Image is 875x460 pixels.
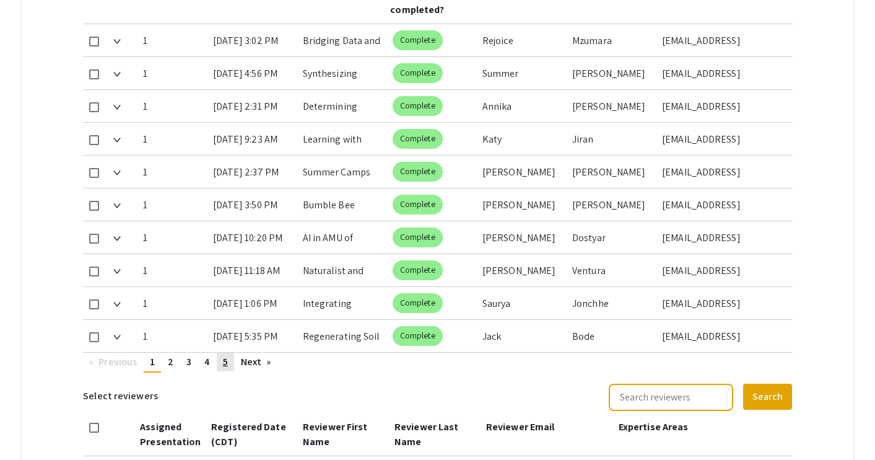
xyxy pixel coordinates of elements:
span: 3 [186,355,191,368]
div: [EMAIL_ADDRESS][DOMAIN_NAME] [662,221,782,254]
span: 5 [223,355,228,368]
img: Expand arrow [113,302,121,307]
div: Ventura [572,254,652,286]
div: Katy [482,123,562,155]
div: [DATE] 2:31 PM [213,90,293,122]
img: Expand arrow [113,72,121,77]
div: [EMAIL_ADDRESS][DOMAIN_NAME] [662,188,782,221]
div: Rejoice [482,24,562,56]
img: Expand arrow [113,203,121,208]
iframe: Chat [9,404,53,451]
div: Bumble Bee Abundance in Northeast [US_STATE][GEOGRAPHIC_DATA] [303,188,383,221]
mat-chip: Complete [393,129,443,149]
div: [DATE] 11:18 AM [213,254,293,286]
div: [EMAIL_ADDRESS][DOMAIN_NAME] [662,254,782,286]
div: [EMAIL_ADDRESS][DOMAIN_NAME] [662,24,782,56]
span: Registered Date (CDT) [211,420,286,448]
div: Synthesizing Porous Polymer Microspheres [303,57,383,89]
div: [EMAIL_ADDRESS][DOMAIN_NAME] [662,156,782,188]
div: 1 [143,90,203,122]
div: [EMAIL_ADDRESS][DOMAIN_NAME] [662,90,782,122]
div: Dostyar [572,221,652,254]
div: Integrating Frontend Design and Backend Solutions in Live E-Commerce [303,287,383,319]
div: Determining Predators of Eastern Wild Turkey Clutches [303,90,383,122]
div: 1 [143,188,203,221]
mat-chip: Complete [393,326,443,346]
span: Reviewer First Name [303,420,367,448]
div: [PERSON_NAME] [572,57,652,89]
div: 1 [143,287,203,319]
div: [DATE] 5:35 PM [213,320,293,352]
mat-chip: Complete [393,293,443,313]
div: Learning with Nature: A Summer Spent as a Wolf Ridge Naturalist [303,123,383,155]
div: Summer Camps and Conferences Liaison:&nbsp;[PERSON_NAME] - Summer 2025 [303,156,383,188]
mat-chip: Complete [393,96,443,116]
div: [DATE] 1:06 PM [213,287,293,319]
div: Regenerating Soil and Community [303,320,383,352]
div: Mzumara [572,24,652,56]
div: [PERSON_NAME] [572,156,652,188]
div: 1 [143,156,203,188]
div: [DATE] 3:50 PM [213,188,293,221]
div: 1 [143,320,203,352]
div: [EMAIL_ADDRESS][DOMAIN_NAME] [662,123,782,155]
span: Previous [98,355,137,368]
div: 1 [143,57,203,89]
img: Expand arrow [113,236,121,241]
input: Search reviewers [609,384,733,411]
div: AI in AMU of [MEDICAL_DATA] [303,221,383,254]
div: 1 [143,254,203,286]
div: Jiran [572,123,652,155]
div: [EMAIL_ADDRESS][DOMAIN_NAME] [662,287,782,319]
mat-chip: Complete [393,260,443,280]
img: Expand arrow [113,105,121,110]
div: [EMAIL_ADDRESS][DOMAIN_NAME] [662,57,782,89]
div: [DATE] 3:02 PM [213,24,293,56]
h6: Select reviewers [83,383,158,410]
div: Bode [572,320,652,352]
a: Next page [235,353,277,371]
div: 1 [143,221,203,254]
div: [DATE] 4:56 PM [213,57,293,89]
img: Expand arrow [113,269,121,274]
ul: Pagination [83,353,792,373]
div: 1 [143,24,203,56]
span: 2 [168,355,173,368]
div: Naturalist and Frontier Farm Coordinator [303,254,383,286]
mat-chip: Complete [393,228,443,247]
div: [PERSON_NAME] [572,188,652,221]
span: Expertise Areas [619,420,689,433]
div: [PERSON_NAME] [482,221,562,254]
img: Expand arrow [113,335,121,340]
img: Expand arrow [113,138,121,143]
mat-chip: Complete [393,30,443,50]
div: [PERSON_NAME] [482,156,562,188]
div: [DATE] 2:37 PM [213,156,293,188]
div: Jack [482,320,562,352]
button: Search [743,384,792,410]
div: Jonchhe [572,287,652,319]
div: [DATE] 9:23 AM [213,123,293,155]
mat-chip: Complete [393,162,443,182]
img: Expand arrow [113,170,121,175]
div: Summer [482,57,562,89]
div: [PERSON_NAME] [572,90,652,122]
span: 4 [204,355,209,368]
img: Expand arrow [113,39,121,44]
div: Bridging Data and Development:&nbsp;A Summer Internship in Nonprofit Strategy [303,24,383,56]
mat-chip: Complete [393,195,443,215]
span: 1 [150,355,155,368]
div: 1 [143,123,203,155]
span: Reviewer Last Name [394,420,458,448]
div: Annika [482,90,562,122]
span: Assigned Presentations [140,420,206,448]
div: [DATE] 10:20 PM [213,221,293,254]
div: Saurya [482,287,562,319]
mat-chip: Complete [393,63,443,83]
div: [PERSON_NAME] [482,188,562,221]
div: [EMAIL_ADDRESS][DOMAIN_NAME] [662,320,782,352]
div: [PERSON_NAME] [482,254,562,286]
span: Reviewer Email [486,420,554,433]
